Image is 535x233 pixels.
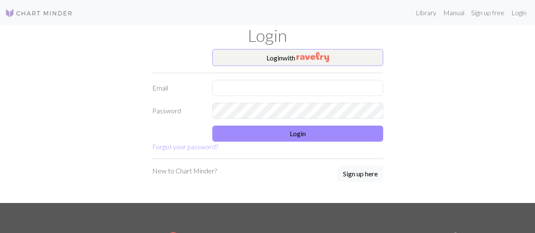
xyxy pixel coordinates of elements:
a: Login [508,4,530,21]
a: Library [412,4,440,21]
label: Password [147,103,208,119]
a: Sign up here [337,166,383,183]
img: Logo [5,8,73,18]
button: Login [212,126,383,142]
button: Sign up here [337,166,383,182]
a: Sign up free [468,4,508,21]
a: Forgot your password? [152,143,218,151]
button: Loginwith [212,49,383,66]
a: Manual [440,4,468,21]
h1: Login [27,25,509,46]
label: Email [147,80,208,96]
img: Ravelry [296,52,329,62]
p: New to Chart Minder? [152,166,217,176]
